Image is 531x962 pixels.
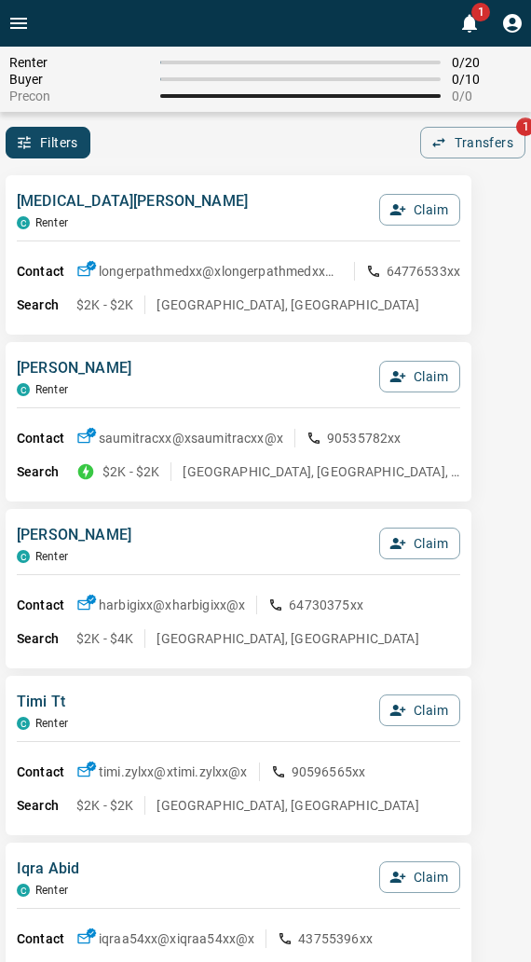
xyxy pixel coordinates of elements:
[452,89,522,103] span: 0 / 0
[99,262,343,281] p: longerpathmedxx@x longerpathmedxx@x
[451,5,488,42] button: 1
[6,127,90,158] button: Filters
[327,429,402,447] p: 90535782xx
[292,763,366,781] p: 90596565xx
[35,383,68,396] p: Renter
[494,5,531,42] button: Profile
[471,3,490,21] span: 1
[379,528,460,559] button: Claim
[17,691,68,713] p: Timi Tt
[17,429,76,448] p: Contact
[99,596,245,614] p: harbigixx@x harbigixx@x
[183,462,460,481] p: [GEOGRAPHIC_DATA], [GEOGRAPHIC_DATA], +1
[379,194,460,226] button: Claim
[157,295,418,314] p: [GEOGRAPHIC_DATA], [GEOGRAPHIC_DATA]
[17,796,76,816] p: Search
[102,462,159,481] p: $2K - $2K
[17,596,76,615] p: Contact
[17,629,76,649] p: Search
[35,717,68,730] p: Renter
[35,550,68,563] p: Renter
[76,295,133,314] p: $2K - $2K
[9,89,149,103] span: Precon
[17,763,76,782] p: Contact
[9,72,149,87] span: Buyer
[379,694,460,726] button: Claim
[99,763,248,781] p: timi.zylxx@x timi.zylxx@x
[379,361,460,392] button: Claim
[17,462,76,482] p: Search
[420,127,525,158] button: Transfers
[35,216,68,229] p: Renter
[157,796,418,815] p: [GEOGRAPHIC_DATA], [GEOGRAPHIC_DATA]
[99,929,254,948] p: iqraa54xx@x iqraa54xx@x
[17,929,76,949] p: Contact
[76,796,133,815] p: $2K - $2K
[17,262,76,282] p: Contact
[157,629,418,648] p: [GEOGRAPHIC_DATA], [GEOGRAPHIC_DATA]
[17,884,30,897] div: condos.ca
[35,884,68,897] p: Renter
[452,72,522,87] span: 0 / 10
[17,524,131,546] p: [PERSON_NAME]
[17,383,30,396] div: condos.ca
[9,55,149,70] span: Renter
[17,216,30,229] div: condos.ca
[298,929,373,948] p: 43755396xx
[379,861,460,893] button: Claim
[387,262,461,281] p: 64776533xx
[17,550,30,563] div: condos.ca
[99,429,283,447] p: saumitracxx@x saumitracxx@x
[17,357,131,379] p: [PERSON_NAME]
[452,55,522,70] span: 0 / 20
[17,295,76,315] p: Search
[17,717,30,730] div: condos.ca
[17,190,248,213] p: [MEDICAL_DATA][PERSON_NAME]
[17,858,79,880] p: Iqra Abid
[76,629,133,648] p: $2K - $4K
[289,596,363,614] p: 64730375xx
